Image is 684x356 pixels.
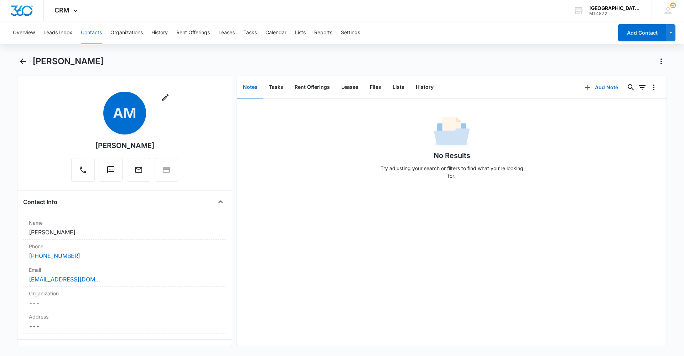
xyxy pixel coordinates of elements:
dd: [PERSON_NAME] [29,228,221,237]
div: notifications count [670,2,676,8]
div: Organization--- [23,287,226,310]
button: Filters [637,82,648,93]
button: History [410,76,439,98]
h1: No Results [434,150,470,161]
dd: --- [29,299,221,307]
a: Call [71,169,95,175]
h4: Contact Info [23,198,57,206]
button: Files [364,76,387,98]
div: account id [589,11,641,16]
button: Tasks [263,76,289,98]
button: Lists [295,21,306,44]
button: Back [17,56,28,67]
div: account name [589,5,641,11]
div: Phone[PHONE_NUMBER] [23,240,226,263]
button: Leases [218,21,235,44]
label: Phone [29,243,221,250]
a: [EMAIL_ADDRESS][DOMAIN_NAME] [29,275,100,284]
button: Notes [237,76,263,98]
a: [PHONE_NUMBER] [29,251,80,260]
label: Name [29,219,221,227]
div: Email[EMAIL_ADDRESS][DOMAIN_NAME] [23,263,226,287]
button: Search... [625,82,637,93]
span: 23 [670,2,676,8]
label: Address [29,313,221,320]
button: Call [71,158,95,182]
label: Organization [29,290,221,297]
button: History [151,21,168,44]
dd: --- [29,322,221,330]
button: Text [99,158,123,182]
button: Add Contact [618,24,666,41]
button: Settings [341,21,360,44]
div: [PERSON_NAME] [95,140,155,151]
button: Calendar [265,21,286,44]
div: Address--- [23,310,226,334]
span: CRM [55,6,69,14]
button: Lists [387,76,410,98]
button: Contacts [81,21,102,44]
button: Actions [655,56,667,67]
button: Overflow Menu [648,82,659,93]
button: Leads Inbox [43,21,72,44]
button: Leases [336,76,364,98]
a: Text [99,169,123,175]
div: Name[PERSON_NAME] [23,216,226,240]
a: Email [127,169,150,175]
span: AM [103,92,146,134]
button: Organizations [110,21,143,44]
img: No Data [434,115,470,150]
button: Overview [13,21,35,44]
p: Try adjusting your search or filters to find what you’re looking for. [377,164,527,179]
button: Rent Offerings [176,21,210,44]
label: Email [29,266,221,274]
button: Close [215,196,226,208]
button: Tasks [243,21,257,44]
h1: [PERSON_NAME] [32,56,104,67]
button: Rent Offerings [289,76,336,98]
button: Reports [314,21,332,44]
button: Add Note [578,79,625,96]
button: Email [127,158,150,182]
